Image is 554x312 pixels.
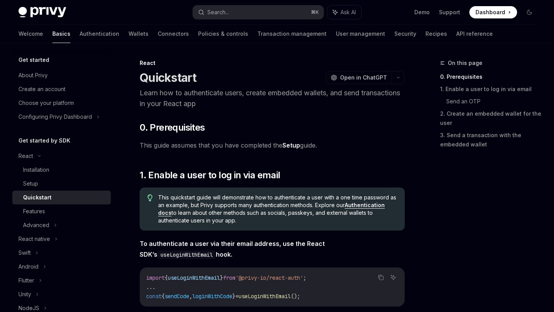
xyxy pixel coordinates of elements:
span: const [146,293,162,300]
svg: Tip [147,194,153,201]
span: This guide assumes that you have completed the guide. [140,140,405,151]
span: sendCode [165,293,189,300]
a: Send an OTP [446,95,542,108]
span: ... [146,284,155,290]
button: Ask AI [327,5,361,19]
a: Installation [12,163,111,177]
span: } [232,293,235,300]
div: About Privy [18,71,48,80]
span: import [146,274,165,281]
a: User management [336,25,385,43]
div: Swift [18,248,31,257]
div: React [18,151,33,161]
span: (); [291,293,300,300]
span: useLoginWithEmail [239,293,291,300]
a: Wallets [128,25,149,43]
a: Recipes [426,25,447,43]
a: Basics [52,25,70,43]
a: 1. Enable a user to log in via email [440,83,542,95]
div: Search... [207,8,229,17]
a: Quickstart [12,191,111,204]
div: React [140,59,405,67]
div: Choose your platform [18,98,74,108]
button: Open in ChatGPT [326,71,392,84]
div: Setup [23,179,38,188]
span: Ask AI [340,8,356,16]
h5: Get started by SDK [18,136,70,145]
span: 0. Prerequisites [140,121,205,134]
span: On this page [448,58,482,68]
span: { [165,274,168,281]
div: Advanced [23,221,49,230]
span: Dashboard [476,8,505,16]
div: Flutter [18,276,34,285]
span: } [220,274,223,281]
span: ; [303,274,306,281]
span: loginWithCode [192,293,232,300]
a: Create an account [12,82,111,96]
div: React native [18,234,50,244]
a: 2. Create an embedded wallet for the user [440,108,542,129]
a: Demo [414,8,430,16]
a: Features [12,204,111,218]
span: useLoginWithEmail [168,274,220,281]
span: from [223,274,235,281]
a: 3. Send a transaction with the embedded wallet [440,129,542,151]
button: Toggle dark mode [523,6,536,18]
span: , [189,293,192,300]
div: Installation [23,165,49,174]
a: Dashboard [469,6,517,18]
img: dark logo [18,7,66,18]
a: Choose your platform [12,96,111,110]
a: Policies & controls [198,25,248,43]
div: Configuring Privy Dashboard [18,112,92,121]
div: Unity [18,290,31,299]
div: Quickstart [23,193,52,202]
span: Open in ChatGPT [340,74,387,81]
a: Setup [282,141,300,149]
div: Android [18,262,38,271]
span: This quickstart guide will demonstrate how to authenticate a user with a one time password as an ... [158,194,397,224]
h5: Get started [18,55,49,65]
span: { [162,293,165,300]
a: Authentication [80,25,119,43]
a: 0. Prerequisites [440,71,542,83]
a: Setup [12,177,111,191]
button: Ask AI [388,272,398,282]
div: Features [23,207,45,216]
strong: To authenticate a user via their email address, use the React SDK’s hook. [140,240,325,258]
p: Learn how to authenticate users, create embedded wallets, and send transactions in your React app [140,88,405,109]
a: Connectors [158,25,189,43]
span: '@privy-io/react-auth' [235,274,303,281]
a: Transaction management [257,25,327,43]
span: ⌘ K [311,9,319,15]
a: About Privy [12,68,111,82]
h1: Quickstart [140,71,197,85]
a: API reference [456,25,493,43]
a: Welcome [18,25,43,43]
div: Create an account [18,85,65,94]
a: Support [439,8,460,16]
a: Security [394,25,416,43]
button: Search...⌘K [193,5,323,19]
button: Copy the contents from the code block [376,272,386,282]
span: 1. Enable a user to log in via email [140,169,280,181]
span: = [235,293,239,300]
code: useLoginWithEmail [157,251,216,259]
